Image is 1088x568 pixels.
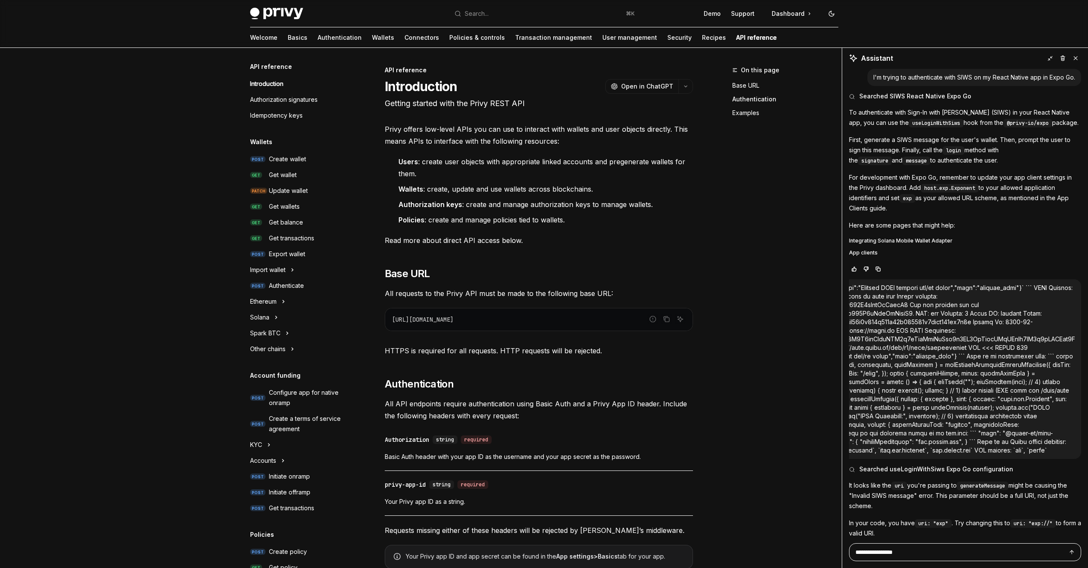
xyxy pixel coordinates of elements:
span: Privy offers low-level APIs you can use to interact with wallets and user objects directly. This ... [385,123,693,147]
button: Toggle KYC section [243,437,353,453]
div: Get balance [269,217,303,228]
span: Dashboard [772,9,805,18]
a: Examples [732,106,845,120]
div: Get wallets [269,201,300,212]
a: GETGet wallets [243,199,353,214]
button: Toggle dark mode [825,7,838,21]
span: All API endpoints require authentication using Basic Auth and a Privy App ID header. Include the ... [385,398,693,422]
p: First, generate a SIWS message for the user's wallet. Then, prompt the user to sign this message.... [849,135,1081,166]
a: Idempotency keys [243,108,353,123]
span: Integrating Solana Mobile Wallet Adapter [849,237,952,244]
span: uri: "exp://" [1014,520,1053,527]
span: Basic Auth header with your app ID as the username and your app secret as the password. [385,452,693,462]
strong: Users [398,157,418,166]
div: Update wallet [269,186,308,196]
span: POST [250,505,265,512]
div: Export wallet [269,249,305,259]
h5: API reference [250,62,292,72]
span: signature [861,157,888,164]
span: POST [250,283,265,289]
a: API reference [736,27,777,48]
a: Connectors [404,27,439,48]
div: Ethereum [250,296,277,307]
div: I'm trying to authenticate with SIWS on my React Native app in Expo Go. [873,73,1075,82]
span: POST [250,549,265,555]
a: Support [731,9,755,18]
a: Policies & controls [449,27,505,48]
span: Assistant [861,53,893,63]
div: Search... [465,9,489,19]
h5: Account funding [250,370,301,381]
a: User management [602,27,657,48]
div: Configure app for native onramp [269,388,348,408]
div: Idempotency keys [250,110,303,121]
div: Create a terms of service agreement [269,414,348,434]
div: Introduction [250,79,283,89]
button: Copy chat response [873,265,883,273]
a: POSTCreate policy [243,544,353,559]
span: POST [250,489,265,496]
p: It looks like the you're passing to might be causing the "Invalid SIWS message" error. This param... [849,480,1081,511]
button: Searched SIWS React Native Expo Go [849,92,1081,101]
div: Initiate onramp [269,471,310,482]
a: Authorization signatures [243,92,353,107]
a: Introduction [243,76,353,92]
div: Other chains [250,344,286,354]
div: Authorization signatures [250,95,318,105]
a: Basics [288,27,307,48]
h5: Policies [250,530,274,540]
div: Create wallet [269,154,306,164]
a: GETGet balance [243,215,353,230]
a: App clients [849,249,1081,256]
a: POSTCreate wallet [243,151,353,167]
p: For development with Expo Go, remember to update your app client settings in the Privy dashboard.... [849,172,1081,213]
span: POST [250,421,265,427]
strong: Authorization keys [398,200,462,209]
button: Toggle Import wallet section [243,262,353,278]
span: ⌘ K [626,10,635,17]
span: string [433,481,451,488]
strong: Policies [398,216,425,224]
a: Transaction management [515,27,592,48]
a: GETGet wallet [243,167,353,183]
span: POST [250,395,265,401]
span: App clients [849,249,878,256]
div: Solana [250,312,269,322]
a: Base URL [732,79,845,92]
a: Wallets [372,27,394,48]
span: message [906,157,927,164]
span: POST [250,251,265,257]
span: Authentication [385,377,454,391]
span: Your Privy app ID as a string. [385,497,693,507]
span: exp [903,195,912,202]
button: Open search [448,6,640,21]
button: Vote that response was good [849,265,859,273]
span: GET [250,235,262,242]
a: Authentication [732,92,845,106]
a: Authentication [318,27,362,48]
div: Get transactions [269,503,314,513]
span: HTTPS is required for all requests. HTTP requests will be rejected. [385,345,693,357]
button: Toggle Other chains section [243,341,353,357]
div: API reference [385,66,693,74]
button: Copy the contents from the code block [661,314,672,325]
p: In your code, you have . Try changing this to to form a valid URI. [849,518,1081,538]
button: Report incorrect code [647,314,658,325]
div: Initiate offramp [269,487,310,497]
span: host.exp.Exponent [924,185,975,192]
span: [URL][DOMAIN_NAME] [392,316,454,323]
div: privy-app-id [385,480,426,489]
div: required [457,480,488,489]
div: Authorization [385,435,429,444]
a: Integrating Solana Mobile Wallet Adapter [849,237,1081,244]
span: Base URL [385,267,430,281]
a: POSTCreate a terms of service agreement [243,411,353,437]
span: GET [250,219,262,226]
a: Dashboard [765,7,818,21]
span: POST [250,473,265,480]
span: Searched useLoginWithSiws Expo Go configuration [859,465,1013,473]
a: POSTGet transactions [243,500,353,516]
button: Toggle Accounts section [243,453,353,468]
span: generateMessage [960,482,1005,489]
button: Toggle Spark BTC section [243,325,353,341]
